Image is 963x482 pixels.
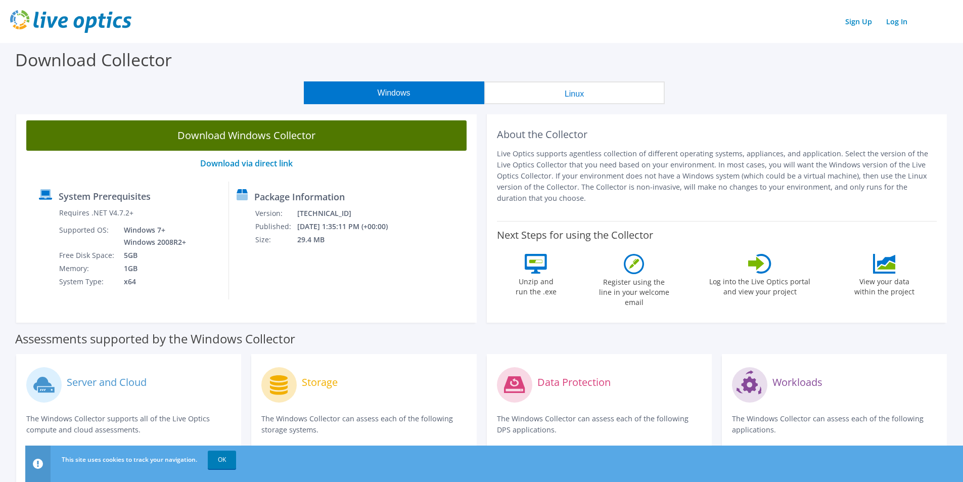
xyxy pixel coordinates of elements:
[497,229,653,241] label: Next Steps for using the Collector
[59,249,116,262] td: Free Disk Space:
[59,191,151,201] label: System Prerequisites
[255,207,297,220] td: Version:
[255,220,297,233] td: Published:
[15,48,172,71] label: Download Collector
[297,207,401,220] td: [TECHNICAL_ID]
[15,334,295,344] label: Assessments supported by the Windows Collector
[67,377,147,387] label: Server and Cloud
[513,274,559,297] label: Unzip and run the .exe
[254,192,345,202] label: Package Information
[497,148,937,204] p: Live Optics supports agentless collection of different operating systems, appliances, and applica...
[116,249,188,262] td: 5GB
[772,377,822,387] label: Workloads
[10,10,131,33] img: live_optics_svg.svg
[59,275,116,288] td: System Type:
[848,274,921,297] label: View your data within the project
[26,120,467,151] a: Download Windows Collector
[200,158,293,169] a: Download via direct link
[59,262,116,275] td: Memory:
[59,208,133,218] label: Requires .NET V4.7.2+
[261,413,466,435] p: The Windows Collector can assess each of the following storage systems.
[709,274,811,297] label: Log into the Live Optics portal and view your project
[497,128,937,141] h2: About the Collector
[497,413,702,435] p: The Windows Collector can assess each of the following DPS applications.
[537,377,611,387] label: Data Protection
[26,413,231,435] p: The Windows Collector supports all of the Live Optics compute and cloud assessments.
[116,275,188,288] td: x64
[255,233,297,246] td: Size:
[596,274,672,308] label: Register using the line in your welcome email
[59,224,116,249] td: Supported OS:
[116,262,188,275] td: 1GB
[297,220,401,233] td: [DATE] 1:35:11 PM (+00:00)
[304,81,484,104] button: Windows
[840,14,877,29] a: Sign Up
[297,233,401,246] td: 29.4 MB
[484,81,665,104] button: Linux
[732,413,937,435] p: The Windows Collector can assess each of the following applications.
[302,377,338,387] label: Storage
[116,224,188,249] td: Windows 7+ Windows 2008R2+
[208,451,236,469] a: OK
[62,455,197,464] span: This site uses cookies to track your navigation.
[881,14,912,29] a: Log In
